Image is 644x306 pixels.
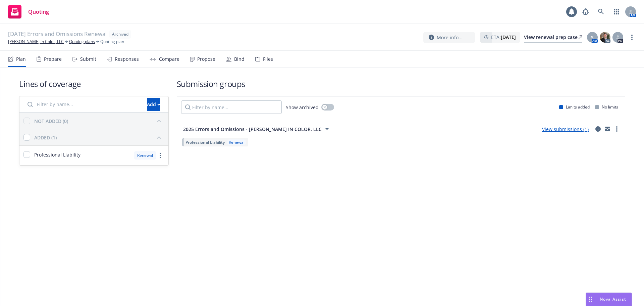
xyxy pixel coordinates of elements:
input: Filter by name... [181,100,282,114]
span: More info... [437,34,463,41]
div: Prepare [44,56,62,62]
strong: [DATE] [501,34,516,40]
a: more [156,151,164,160]
a: Search [594,5,608,18]
div: Propose [197,56,215,62]
div: No limits [595,104,618,110]
div: ADDED (1) [34,134,57,141]
span: Quoting plan [100,39,124,45]
div: Plan [16,56,26,62]
img: photo [600,32,610,43]
a: [PERSON_NAME] in Color, LLC [8,39,64,45]
div: Bind [234,56,245,62]
button: 2025 Errors and Omissions - [PERSON_NAME] IN COLOR, LLC [181,122,333,136]
span: Archived [112,31,128,37]
a: Report a Bug [579,5,592,18]
div: Submit [80,56,96,62]
div: Responses [115,56,139,62]
h1: Submission groups [177,78,625,89]
div: View renewal prep case [524,32,582,42]
span: 2025 Errors and Omissions - [PERSON_NAME] IN COLOR, LLC [183,126,322,133]
span: [DATE] Errors and Omissions Renewal [8,30,107,39]
button: NOT ADDED (0) [34,116,164,126]
button: Add [147,98,160,111]
div: Files [263,56,273,62]
span: Show archived [286,104,319,111]
a: Quoting plans [69,39,95,45]
span: Nova Assist [600,296,626,302]
div: Renewal [227,139,246,145]
a: View submissions (1) [542,126,589,132]
a: more [613,125,621,133]
input: Filter by name... [23,98,143,111]
span: Professional Liability [185,139,225,145]
a: more [628,33,636,41]
a: mail [603,125,611,133]
span: S [591,34,594,41]
div: Limits added [559,104,590,110]
div: Compare [159,56,179,62]
a: View renewal prep case [524,32,582,43]
div: Drag to move [586,293,594,306]
span: ETA : [491,34,516,41]
div: NOT ADDED (0) [34,118,68,125]
div: Renewal [134,151,156,160]
a: Quoting [5,2,52,21]
h1: Lines of coverage [19,78,169,89]
span: Quoting [28,9,49,14]
button: Nova Assist [586,293,632,306]
button: ADDED (1) [34,132,164,143]
span: Professional Liability [34,151,80,158]
a: Switch app [610,5,623,18]
a: circleInformation [594,125,602,133]
button: More info... [423,32,475,43]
